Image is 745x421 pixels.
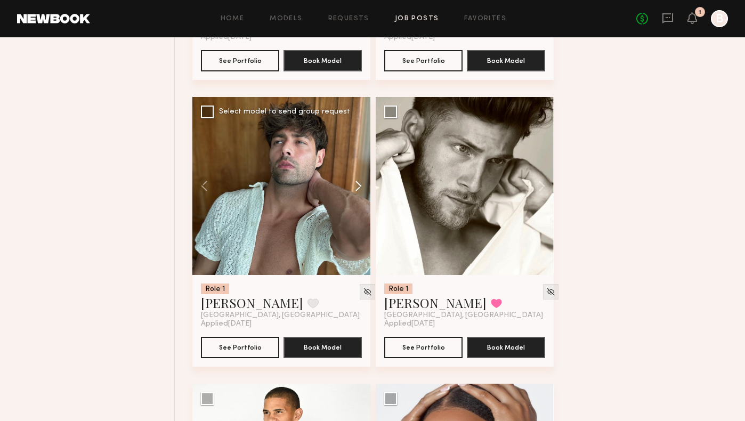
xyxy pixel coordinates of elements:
div: Applied [DATE] [201,320,362,328]
a: Job Posts [395,15,439,22]
button: See Portfolio [384,50,463,71]
button: See Portfolio [384,337,463,358]
a: Models [270,15,302,22]
span: [GEOGRAPHIC_DATA], [GEOGRAPHIC_DATA] [384,311,543,320]
button: See Portfolio [201,337,279,358]
button: Book Model [467,50,545,71]
a: Requests [328,15,369,22]
a: Book Model [467,342,545,351]
span: [GEOGRAPHIC_DATA], [GEOGRAPHIC_DATA] [201,311,360,320]
button: Book Model [284,337,362,358]
img: Unhide Model [546,287,555,296]
div: Applied [DATE] [384,320,545,328]
div: Role 1 [201,284,229,294]
div: 1 [699,10,701,15]
div: Select model to send group request [219,108,350,116]
a: [PERSON_NAME] [201,294,303,311]
img: Unhide Model [363,287,372,296]
div: Role 1 [384,284,412,294]
a: Book Model [467,55,545,64]
a: Favorites [464,15,506,22]
a: Book Model [284,342,362,351]
button: Book Model [467,337,545,358]
a: Home [221,15,245,22]
a: Book Model [284,55,362,64]
button: Book Model [284,50,362,71]
div: Applied [DATE] [201,33,362,42]
div: Applied [DATE] [384,33,545,42]
a: B [711,10,728,27]
button: See Portfolio [201,50,279,71]
a: [PERSON_NAME] [384,294,487,311]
